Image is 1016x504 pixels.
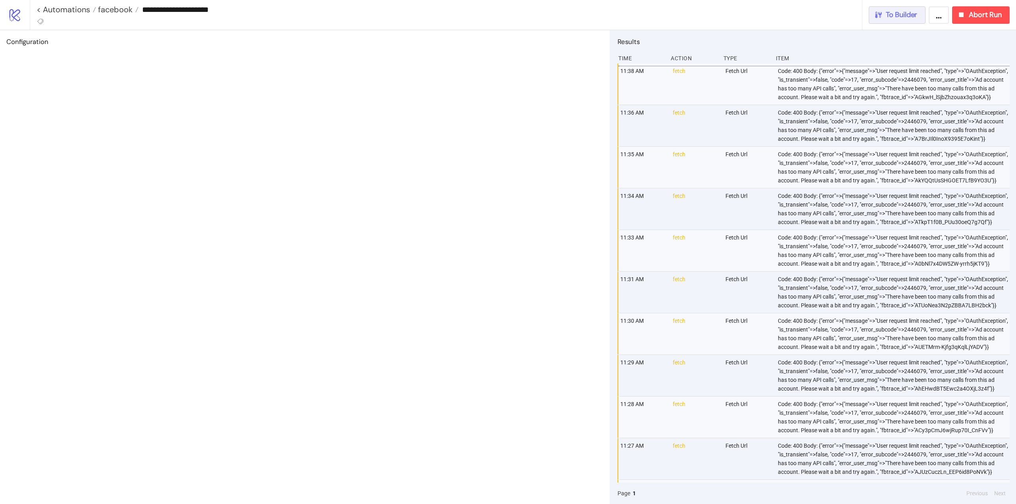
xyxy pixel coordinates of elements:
[725,355,772,396] div: Fetch Url
[6,36,603,47] h2: Configuration
[777,63,1012,105] div: Code: 400 Body: {"error"=>{"message"=>"User request limit reached", "type"=>"OAuthException", "is...
[620,63,666,105] div: 11:38 AM
[96,6,139,13] a: facebook
[992,489,1008,498] button: Next
[777,397,1012,438] div: Code: 400 Body: {"error"=>{"message"=>"User request limit reached", "type"=>"OAuthException", "is...
[620,355,666,396] div: 11:29 AM
[620,397,666,438] div: 11:28 AM
[723,51,770,66] div: Type
[725,397,772,438] div: Fetch Url
[672,147,719,188] div: fetch
[929,6,949,24] button: ...
[725,438,772,479] div: Fetch Url
[777,230,1012,271] div: Code: 400 Body: {"error"=>{"message"=>"User request limit reached", "type"=>"OAuthException", "is...
[672,63,719,105] div: fetch
[725,188,772,230] div: Fetch Url
[725,63,772,105] div: Fetch Url
[777,188,1012,230] div: Code: 400 Body: {"error"=>{"message"=>"User request limit reached", "type"=>"OAuthException", "is...
[672,272,719,313] div: fetch
[725,313,772,355] div: Fetch Url
[672,105,719,146] div: fetch
[37,6,96,13] a: < Automations
[620,147,666,188] div: 11:35 AM
[620,438,666,479] div: 11:27 AM
[620,272,666,313] div: 11:31 AM
[672,355,719,396] div: fetch
[620,313,666,355] div: 11:30 AM
[725,272,772,313] div: Fetch Url
[969,10,1002,19] span: Abort Run
[725,230,772,271] div: Fetch Url
[620,188,666,230] div: 11:34 AM
[725,105,772,146] div: Fetch Url
[672,397,719,438] div: fetch
[618,36,1010,47] h2: Results
[630,489,638,498] button: 1
[777,105,1012,146] div: Code: 400 Body: {"error"=>{"message"=>"User request limit reached", "type"=>"OAuthException", "is...
[777,313,1012,355] div: Code: 400 Body: {"error"=>{"message"=>"User request limit reached", "type"=>"OAuthException", "is...
[670,51,717,66] div: Action
[886,10,918,19] span: To Builder
[672,230,719,271] div: fetch
[777,355,1012,396] div: Code: 400 Body: {"error"=>{"message"=>"User request limit reached", "type"=>"OAuthException", "is...
[777,438,1012,479] div: Code: 400 Body: {"error"=>{"message"=>"User request limit reached", "type"=>"OAuthException", "is...
[672,188,719,230] div: fetch
[777,272,1012,313] div: Code: 400 Body: {"error"=>{"message"=>"User request limit reached", "type"=>"OAuthException", "is...
[672,438,719,479] div: fetch
[618,489,630,498] span: Page
[620,105,666,146] div: 11:36 AM
[618,51,664,66] div: Time
[96,4,133,15] span: facebook
[775,51,1010,66] div: Item
[964,489,990,498] button: Previous
[620,230,666,271] div: 11:33 AM
[672,313,719,355] div: fetch
[777,147,1012,188] div: Code: 400 Body: {"error"=>{"message"=>"User request limit reached", "type"=>"OAuthException", "is...
[725,147,772,188] div: Fetch Url
[952,6,1010,24] button: Abort Run
[869,6,926,24] button: To Builder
